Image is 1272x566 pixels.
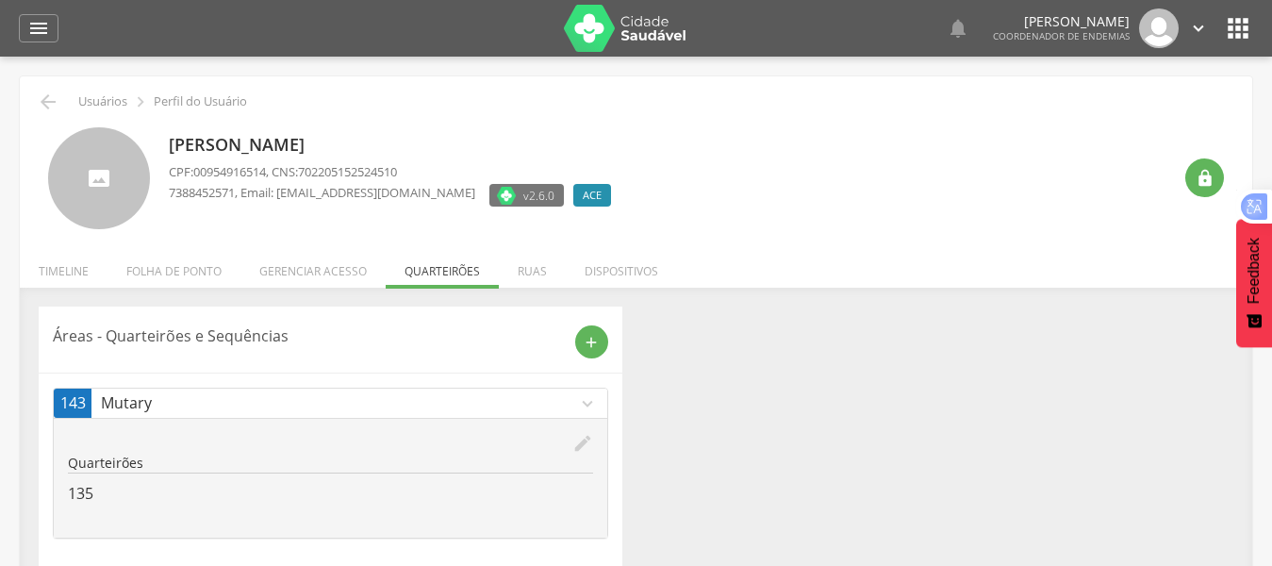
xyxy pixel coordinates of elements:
span: 7388452571 [169,184,235,201]
li: Dispositivos [566,244,677,289]
span: 00954916514 [193,163,266,180]
span: 143 [60,392,86,414]
div: Resetar senha [1185,158,1224,197]
p: Mutary [101,392,577,414]
li: Folha de ponto [107,244,240,289]
p: [PERSON_NAME] [993,15,1130,28]
span: 702205152524510 [298,163,397,180]
p: Quarteirões [68,454,593,473]
li: Gerenciar acesso [240,244,386,289]
a: 143Mutaryexpand_more [54,389,607,418]
a:  [19,14,58,42]
a:  [1188,8,1209,48]
i:  [1223,13,1253,43]
p: Áreas - Quarteirões e Sequências [53,325,561,347]
a:  [947,8,969,48]
i:  [27,17,50,40]
span: Coordenador de Endemias [993,29,1130,42]
span: v2.6.0 [523,186,554,205]
p: Perfil do Usuário [154,94,247,109]
li: Timeline [20,244,107,289]
span: ACE [583,188,602,203]
label: Versão do aplicativo [489,184,564,207]
i: expand_more [577,393,598,414]
i:  [1188,18,1209,39]
li: Ruas [499,244,566,289]
p: 135 [68,483,593,505]
p: CPF: , CNS: [169,163,620,181]
i: edit [572,433,593,454]
button: Feedback - Mostrar pesquisa [1236,219,1272,347]
i:  [130,92,151,112]
p: [PERSON_NAME] [169,133,620,158]
p: , Email: [EMAIL_ADDRESS][DOMAIN_NAME] [169,184,475,202]
i:  [947,17,969,40]
i:  [1196,169,1214,188]
i: add [583,334,600,351]
i: Voltar [37,91,59,113]
p: Usuários [78,94,127,109]
span: Feedback [1246,238,1263,304]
